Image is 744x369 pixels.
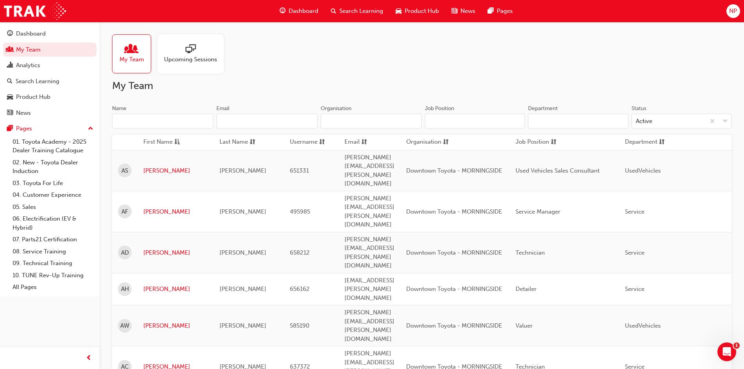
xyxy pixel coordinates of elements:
span: 651331 [290,167,309,174]
div: Name [112,105,127,112]
input: Organisation [321,114,422,128]
input: Name [112,114,213,128]
span: [PERSON_NAME] [219,249,266,256]
button: Organisationsorting-icon [406,137,449,147]
img: Trak [4,2,66,20]
span: Pages [497,7,513,16]
span: Username [290,137,318,147]
a: [PERSON_NAME] [143,207,208,216]
a: My Team [3,43,96,57]
span: UsedVehicles [625,322,661,329]
span: news-icon [7,110,13,117]
span: AW [120,321,129,330]
button: Usernamesorting-icon [290,137,333,147]
h2: My Team [112,80,732,92]
span: Downtown Toyota - MORNINGSIDE [406,285,502,292]
span: AD [121,248,129,257]
button: Pages [3,121,96,136]
span: asc-icon [174,137,180,147]
span: search-icon [331,6,336,16]
a: All Pages [9,281,96,293]
a: Analytics [3,58,96,73]
span: down-icon [723,116,728,127]
span: search-icon [7,78,12,85]
button: Job Positionsorting-icon [516,137,558,147]
input: Department [528,114,628,128]
a: 05. Sales [9,201,96,213]
span: Job Position [516,137,549,147]
span: First Name [143,137,173,147]
input: Email [216,114,318,128]
span: sorting-icon [443,137,449,147]
span: Last Name [219,137,248,147]
span: sorting-icon [250,137,255,147]
span: Organisation [406,137,441,147]
span: AS [121,166,128,175]
a: 03. Toyota For Life [9,177,96,189]
span: [PERSON_NAME] [219,167,266,174]
span: 585190 [290,322,309,329]
span: sorting-icon [551,137,557,147]
a: [PERSON_NAME] [143,285,208,294]
span: Service Manager [516,208,560,215]
span: Service [625,285,644,292]
div: Search Learning [16,77,59,86]
button: Departmentsorting-icon [625,137,668,147]
div: Department [528,105,558,112]
button: NP [726,4,740,18]
a: car-iconProduct Hub [389,3,445,19]
span: 658212 [290,249,310,256]
span: chart-icon [7,62,13,69]
a: 04. Customer Experience [9,189,96,201]
span: [PERSON_NAME][EMAIL_ADDRESS][PERSON_NAME][DOMAIN_NAME] [344,236,394,269]
div: Email [216,105,230,112]
span: [PERSON_NAME] [219,322,266,329]
button: DashboardMy TeamAnalyticsSearch LearningProduct HubNews [3,25,96,121]
button: First Nameasc-icon [143,137,186,147]
span: News [460,7,475,16]
a: [PERSON_NAME] [143,248,208,257]
span: Downtown Toyota - MORNINGSIDE [406,208,502,215]
span: [PERSON_NAME] [219,208,266,215]
span: people-icon [7,46,13,53]
span: sorting-icon [361,137,367,147]
div: Organisation [321,105,351,112]
span: [EMAIL_ADDRESS][PERSON_NAME][DOMAIN_NAME] [344,277,394,301]
span: guage-icon [280,6,285,16]
a: [PERSON_NAME] [143,166,208,175]
span: Valuer [516,322,533,329]
span: sorting-icon [319,137,325,147]
a: Upcoming Sessions [157,34,230,73]
a: [PERSON_NAME] [143,321,208,330]
span: [PERSON_NAME][EMAIL_ADDRESS][PERSON_NAME][DOMAIN_NAME] [344,309,394,342]
a: Product Hub [3,90,96,104]
a: 07. Parts21 Certification [9,234,96,246]
span: Upcoming Sessions [164,55,217,64]
span: Downtown Toyota - MORNINGSIDE [406,249,502,256]
span: Service [625,208,644,215]
span: pages-icon [488,6,494,16]
a: News [3,106,96,120]
a: 08. Service Training [9,246,96,258]
a: pages-iconPages [482,3,519,19]
div: Active [636,117,652,126]
span: Used Vehicles Sales Consultant [516,167,599,174]
a: news-iconNews [445,3,482,19]
div: Dashboard [16,29,46,38]
span: [PERSON_NAME][EMAIL_ADDRESS][PERSON_NAME][DOMAIN_NAME] [344,154,394,187]
span: My Team [120,55,144,64]
button: Last Namesorting-icon [219,137,262,147]
span: Service [625,249,644,256]
span: car-icon [7,94,13,101]
div: News [16,109,31,118]
a: 02. New - Toyota Dealer Induction [9,157,96,177]
span: Department [625,137,657,147]
a: 10. TUNE Rev-Up Training [9,269,96,282]
a: search-iconSearch Learning [325,3,389,19]
span: prev-icon [86,353,92,363]
div: Job Position [425,105,454,112]
span: Email [344,137,360,147]
span: pages-icon [7,125,13,132]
